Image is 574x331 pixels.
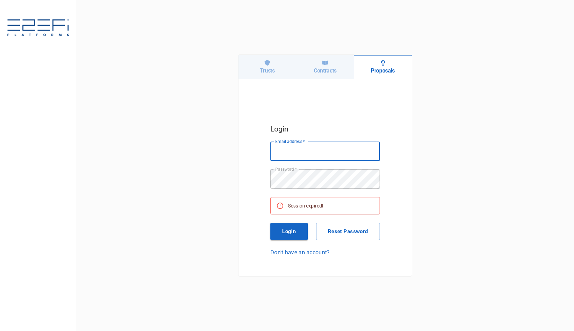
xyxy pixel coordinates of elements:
h5: Login [270,123,380,135]
a: Don't have an account? [270,248,380,256]
div: Session expired! [288,200,323,212]
button: Login [270,223,308,240]
button: Reset Password [316,223,380,240]
label: Password [275,166,297,172]
h6: Trusts [260,67,275,74]
label: Email address [275,138,305,144]
h6: Proposals [371,67,395,74]
img: E2EFiPLATFORMS-7f06cbf9.svg [7,19,69,37]
h6: Contracts [314,67,337,74]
